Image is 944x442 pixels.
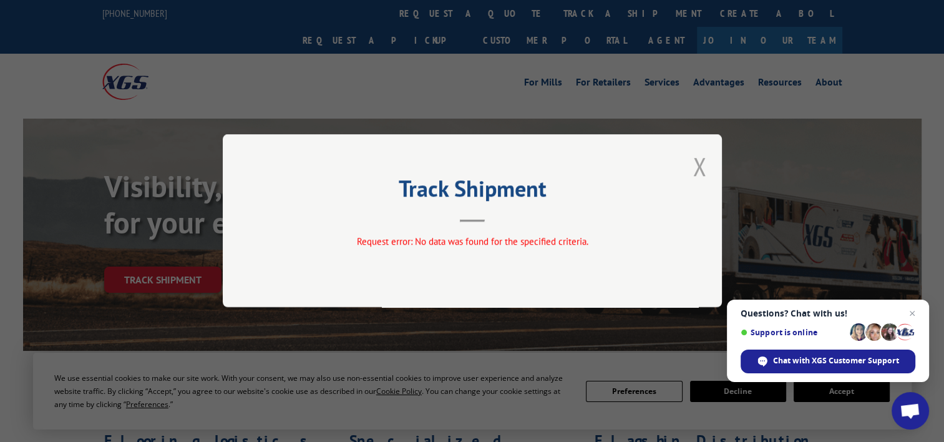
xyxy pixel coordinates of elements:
span: Support is online [741,328,845,337]
span: Chat with XGS Customer Support [773,355,899,366]
span: Request error: No data was found for the specified criteria. [356,236,588,248]
button: Close modal [693,150,706,183]
h2: Track Shipment [285,180,659,204]
span: Close chat [905,306,920,321]
div: Open chat [892,392,929,430]
span: Questions? Chat with us! [741,308,915,318]
div: Chat with XGS Customer Support [741,350,915,373]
